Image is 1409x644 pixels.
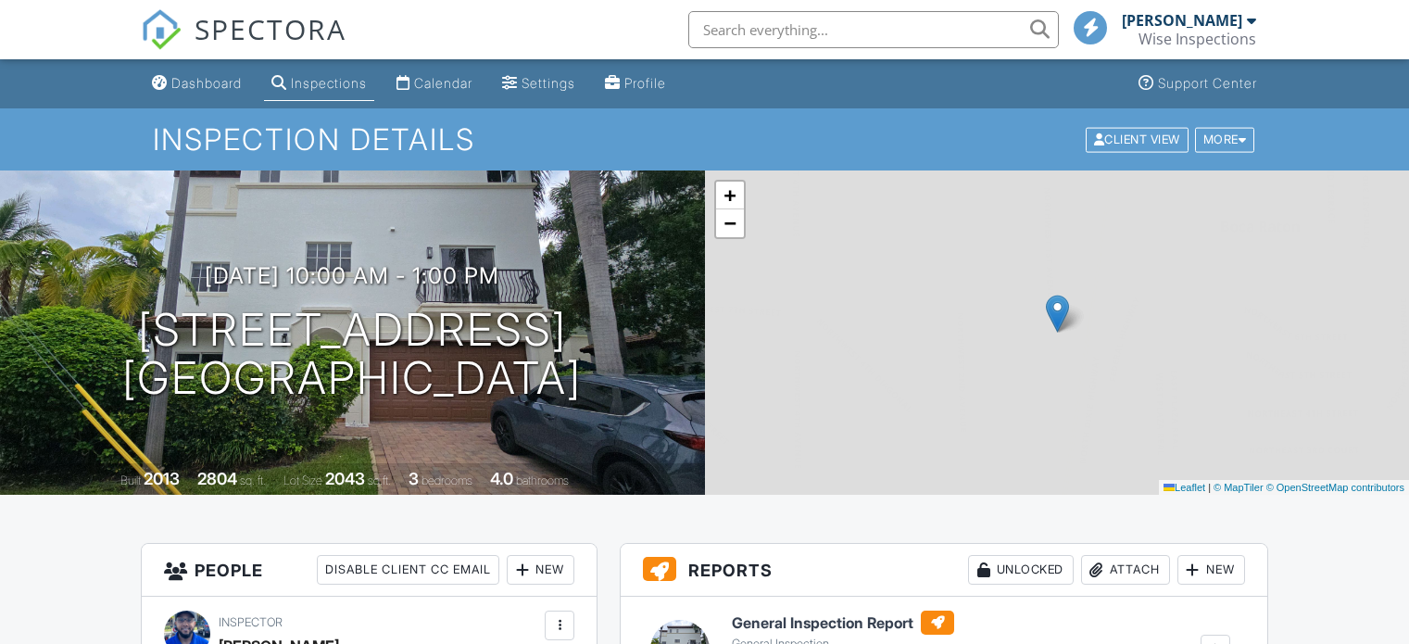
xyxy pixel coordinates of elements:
[142,544,597,597] h3: People
[621,544,1267,597] h3: Reports
[368,474,391,487] span: sq.ft.
[716,182,744,209] a: Zoom in
[141,25,346,64] a: SPECTORA
[409,469,419,488] div: 3
[197,469,237,488] div: 2804
[522,75,575,91] div: Settings
[291,75,367,91] div: Inspections
[716,209,744,237] a: Zoom out
[421,474,472,487] span: bedrooms
[1081,555,1170,585] div: Attach
[1046,295,1069,333] img: Marker
[968,555,1074,585] div: Unlocked
[732,611,954,635] h6: General Inspection Report
[153,123,1256,156] h1: Inspection Details
[205,263,499,288] h3: [DATE] 10:00 am - 1:00 pm
[624,75,666,91] div: Profile
[414,75,472,91] div: Calendar
[325,469,365,488] div: 2043
[195,9,346,48] span: SPECTORA
[389,67,480,101] a: Calendar
[516,474,569,487] span: bathrooms
[240,474,266,487] span: sq. ft.
[723,183,736,207] span: +
[141,9,182,50] img: The Best Home Inspection Software - Spectora
[1131,67,1264,101] a: Support Center
[1086,127,1189,152] div: Client View
[1084,132,1193,145] a: Client View
[219,615,283,629] span: Inspector
[1266,482,1404,493] a: © OpenStreetMap contributors
[1177,555,1245,585] div: New
[317,555,499,585] div: Disable Client CC Email
[490,469,513,488] div: 4.0
[1122,11,1242,30] div: [PERSON_NAME]
[1164,482,1205,493] a: Leaflet
[1195,127,1255,152] div: More
[144,469,180,488] div: 2013
[264,67,374,101] a: Inspections
[1139,30,1256,48] div: Wise Inspections
[1158,75,1257,91] div: Support Center
[723,211,736,234] span: −
[171,75,242,91] div: Dashboard
[598,67,673,101] a: Profile
[1208,482,1211,493] span: |
[120,474,141,487] span: Built
[507,555,574,585] div: New
[122,306,582,404] h1: [STREET_ADDRESS] [GEOGRAPHIC_DATA]
[495,67,583,101] a: Settings
[1214,482,1264,493] a: © MapTiler
[283,474,322,487] span: Lot Size
[688,11,1059,48] input: Search everything...
[145,67,249,101] a: Dashboard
